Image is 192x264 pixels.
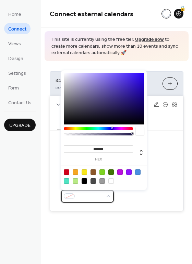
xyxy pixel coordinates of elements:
[9,122,31,129] span: Upgrade
[99,178,105,184] div: #9B9B9B
[4,82,23,93] a: Form
[8,70,26,77] span: Settings
[99,169,105,175] div: #7ED321
[50,8,133,21] span: Connect external calendars
[126,169,132,175] div: #9013FE
[82,178,87,184] div: #000000
[64,169,69,175] div: #D0021B
[64,158,133,161] label: hex
[57,114,83,130] button: Settings
[4,23,31,34] a: Connect
[4,52,27,64] a: Design
[8,40,21,48] span: Views
[117,169,123,175] div: #BD10E0
[135,169,141,175] div: #4A90E2
[56,77,157,84] span: iCalendar
[8,85,19,92] span: Form
[135,35,164,44] a: Upgrade now
[8,55,23,62] span: Design
[91,178,96,184] div: #4A4A4A
[82,169,87,175] div: #F8E71C
[108,169,114,175] div: #417505
[64,178,69,184] div: #50E3C2
[4,8,25,20] a: Home
[73,169,78,175] div: #F5A623
[73,178,78,184] div: #B8E986
[108,178,114,184] div: #FFFFFF
[91,169,96,175] div: #8B572A
[8,26,26,33] span: Connect
[56,85,69,90] span: Remove
[8,11,21,18] span: Home
[4,38,25,49] a: Views
[4,119,36,131] button: Upgrade
[4,97,36,108] a: Contact Us
[51,36,182,57] span: This site is currently using the free tier. to create more calendars, show more than 10 events an...
[4,67,30,79] a: Settings
[8,99,32,107] span: Contact Us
